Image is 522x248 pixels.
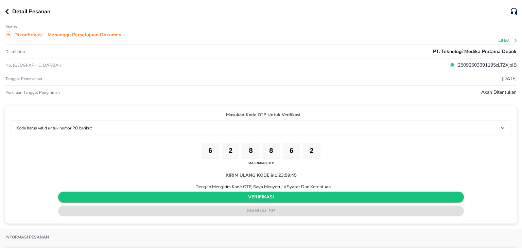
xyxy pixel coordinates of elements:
button: verifikasi [58,192,464,202]
div: Dengan Mengirim Kode OTP, Saya Menyetujui Syarat Dan Ketentuan [191,184,331,190]
input: Please enter OTP character 3 [242,143,260,160]
input: Please enter OTP character 1 [202,143,219,160]
p: Status [5,24,17,30]
p: No. [GEOGRAPHIC_DATA]an [5,63,176,68]
p: Detail Pesanan [12,7,50,16]
input: Please enter OTP character 5 [283,143,300,160]
span: verifikasi [64,193,458,201]
p: Tanggal pemesanan [5,76,42,82]
input: Please enter OTP character 4 [262,143,280,160]
p: Akan ditentukan [481,89,517,96]
input: Please enter OTP character 2 [222,143,240,160]
p: Distributor [5,49,25,54]
p: Masukan Kode OTP Untuk Verifikasi [11,112,511,119]
p: Kode harus valid untuk nomor PO berikut [16,125,92,131]
p: [DATE] [502,75,517,82]
p: Informasi Pesanan [5,234,49,240]
button: Lihat [499,38,518,43]
input: Please enter OTP character 6 [303,143,320,160]
div: KIRIM ULANG KODE in1:23:59:45 [220,167,302,184]
div: MASUKKAN OTP [247,159,276,167]
p: Perkiraan Tanggal Pengiriman [5,90,60,95]
div: Kode harus valid untuk nomor PO berikut [14,123,508,133]
p: PT. Teknologi Medika Pratama Depok [433,48,517,55]
p: 25092603391195zLTZXjbIB [455,61,517,69]
p: Dikonfirmasi - Menunggu Persetujuan Dokumen [14,31,121,38]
